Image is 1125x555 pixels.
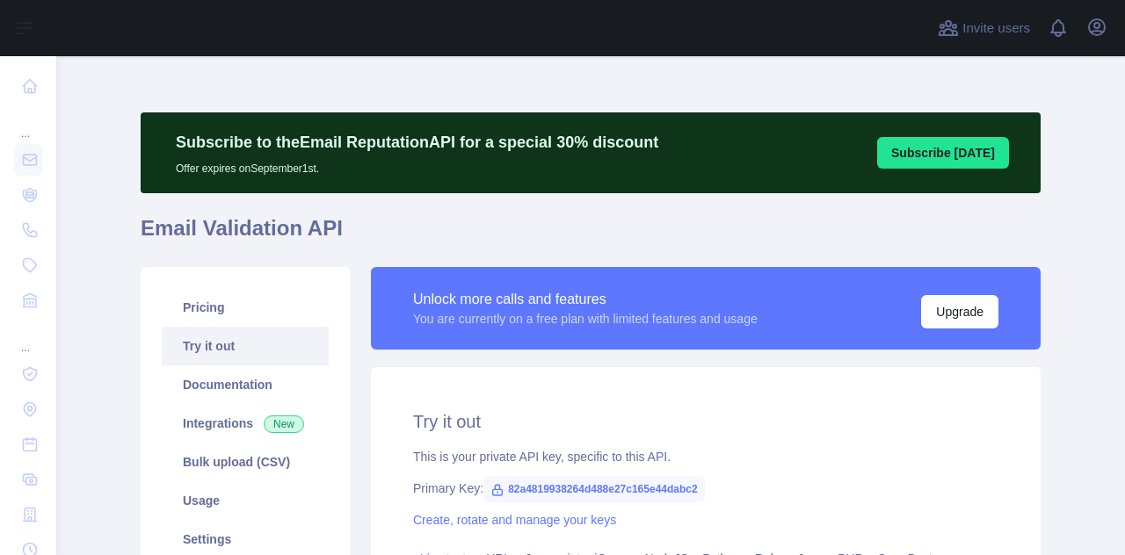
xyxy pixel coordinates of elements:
[14,320,42,355] div: ...
[413,513,616,527] a: Create, rotate and manage your keys
[877,137,1009,169] button: Subscribe [DATE]
[162,481,329,520] a: Usage
[162,288,329,327] a: Pricing
[413,310,758,328] div: You are currently on a free plan with limited features and usage
[162,404,329,443] a: Integrations New
[483,476,705,502] span: 82a4819938264d488e27c165e44dabc2
[413,479,998,497] div: Primary Key:
[413,448,998,465] div: This is your private API key, specific to this API.
[264,415,304,433] span: New
[162,443,329,481] a: Bulk upload (CSV)
[413,409,998,434] h2: Try it out
[921,295,998,328] button: Upgrade
[162,365,329,404] a: Documentation
[413,289,758,310] div: Unlock more calls and features
[934,14,1034,42] button: Invite users
[176,130,658,155] p: Subscribe to the Email Reputation API for a special 30 % discount
[962,18,1030,39] span: Invite users
[141,214,1041,256] h1: Email Validation API
[14,105,42,141] div: ...
[162,327,329,365] a: Try it out
[176,155,658,176] p: Offer expires on September 1st.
